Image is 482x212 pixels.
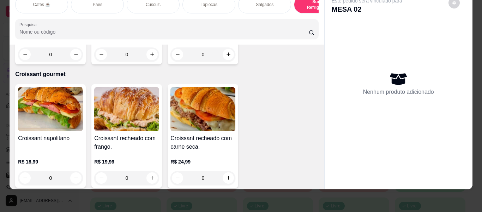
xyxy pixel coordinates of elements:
h4: Croissant recheado com frango. [94,134,159,151]
button: decrease-product-quantity [96,49,107,60]
button: increase-product-quantity [223,172,234,184]
p: Cuscuz. [146,2,161,7]
p: R$ 24,99 [170,158,235,165]
img: product-image [170,87,235,131]
button: decrease-product-quantity [19,172,31,184]
button: increase-product-quantity [70,49,82,60]
p: Nenhum produto adicionado [363,88,434,96]
img: product-image [94,87,159,131]
button: increase-product-quantity [146,172,158,184]
h4: Croissant recheado com carne seca. [170,134,235,151]
button: decrease-product-quantity [172,172,183,184]
p: Salgados [256,2,273,7]
p: MESA 02 [332,4,402,14]
button: decrease-product-quantity [19,49,31,60]
p: Pães [93,2,102,7]
button: increase-product-quantity [146,49,158,60]
p: Cafés ☕ [33,2,50,7]
label: Pesquisa [19,22,39,28]
p: Tapiocas [201,2,217,7]
button: increase-product-quantity [70,172,82,184]
button: increase-product-quantity [223,49,234,60]
img: product-image [18,87,83,131]
p: R$ 19,99 [94,158,159,165]
button: decrease-product-quantity [172,49,183,60]
h4: Croissant napolitano [18,134,83,143]
input: Pesquisa [19,28,309,35]
p: R$ 18,99 [18,158,83,165]
button: decrease-product-quantity [96,172,107,184]
p: Croissant gourmet [15,70,318,79]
